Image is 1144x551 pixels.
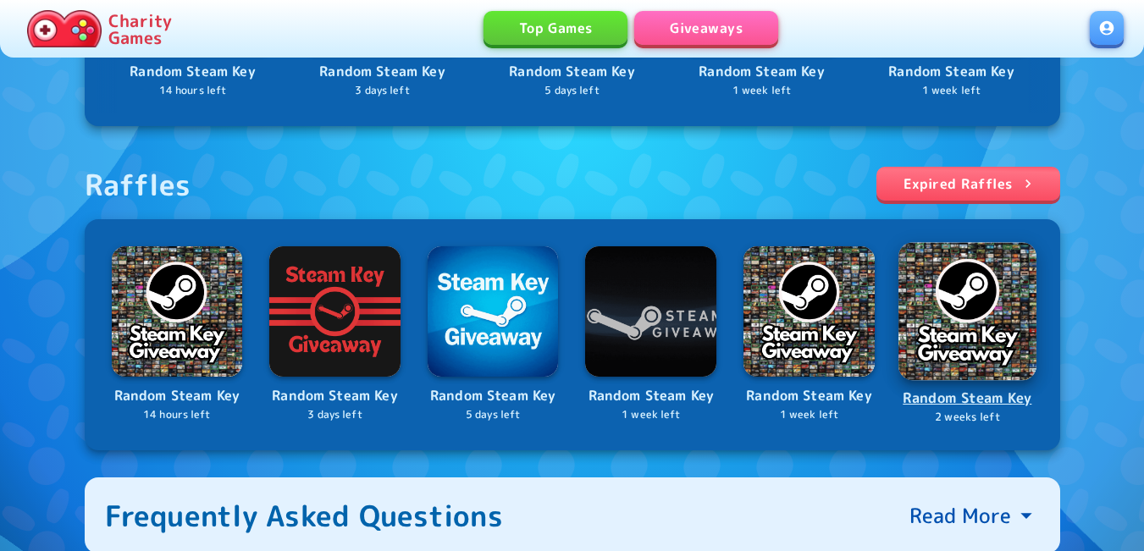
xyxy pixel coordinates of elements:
img: Logo [112,246,243,377]
p: 3 days left [269,407,401,423]
p: 2 weeks left [900,409,1035,425]
p: Random Steam Key [743,385,875,407]
a: LogoRandom Steam Key3 days left [269,246,401,423]
p: 1 week left [870,83,1033,99]
p: Random Steam Key [870,61,1033,83]
img: Logo [269,246,401,377]
p: 1 week left [681,83,843,99]
p: 5 days left [491,83,654,99]
a: Charity Games [20,7,179,51]
p: 14 hours left [112,407,243,423]
p: Random Steam Key [681,61,843,83]
p: Random Steam Key [301,61,464,83]
p: Random Steam Key [269,385,401,407]
p: Charity Games [108,12,172,46]
img: Logo [585,246,716,377]
a: Giveaways [634,11,778,45]
img: Logo [743,246,875,377]
p: Random Steam Key [585,385,716,407]
a: LogoRandom Steam Key5 days left [428,246,559,423]
p: 1 week left [743,407,875,423]
p: Random Steam Key [112,385,243,407]
div: Frequently Asked Questions [105,498,504,533]
a: Top Games [484,11,627,45]
img: Logo [898,242,1036,380]
a: LogoRandom Steam Key1 week left [743,246,875,423]
img: Logo [428,246,559,377]
p: Random Steam Key [112,61,274,83]
a: LogoRandom Steam Key1 week left [585,246,716,423]
p: 5 days left [428,407,559,423]
div: Raffles [85,167,191,202]
p: Random Steam Key [428,385,559,407]
p: Random Steam Key [491,61,654,83]
a: LogoRandom Steam Key14 hours left [112,246,243,423]
a: LogoRandom Steam Key2 weeks left [900,244,1035,426]
p: 14 hours left [112,83,274,99]
p: 3 days left [301,83,464,99]
p: Random Steam Key [900,387,1035,410]
a: Expired Raffles [876,167,1060,201]
p: 1 week left [585,407,716,423]
img: Charity.Games [27,10,102,47]
p: Read More [909,502,1011,529]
